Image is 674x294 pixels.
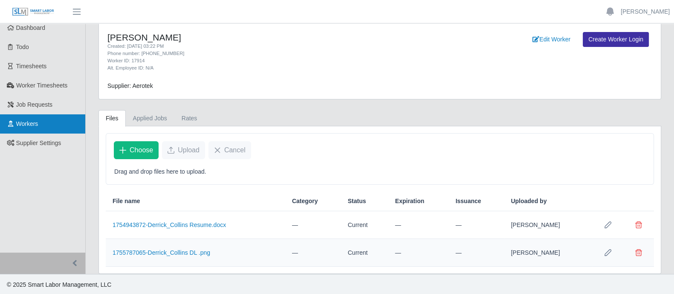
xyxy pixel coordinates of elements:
button: Choose [114,141,159,159]
div: Alt. Employee ID: N/A [107,64,420,72]
td: — [388,211,449,239]
span: Todo [16,44,29,50]
span: Upload [178,145,200,155]
span: Choose [130,145,153,155]
a: 1754943872-Derrick_Collins Resume.docx [113,221,226,228]
td: Current [341,239,388,267]
a: Files [98,110,126,127]
div: Worker ID: 17914 [107,57,420,64]
button: Upload [162,141,205,159]
span: Worker Timesheets [16,82,67,89]
td: — [449,239,504,267]
a: [PERSON_NAME] [621,7,670,16]
span: Cancel [224,145,246,155]
h4: [PERSON_NAME] [107,32,420,43]
td: Current [341,211,388,239]
button: Delete file [630,216,647,233]
td: [PERSON_NAME] [504,239,593,267]
div: Phone number: [PHONE_NUMBER] [107,50,420,57]
button: Cancel [208,141,251,159]
td: — [285,239,341,267]
span: Expiration [395,197,424,206]
span: Timesheets [16,63,47,70]
div: Created: [DATE] 03:22 PM [107,43,420,50]
a: 1755787065-Derrick_Collins DL .png [113,249,210,256]
span: Workers [16,120,38,127]
td: — [285,211,341,239]
button: Row Edit [599,216,616,233]
a: Applied Jobs [126,110,174,127]
td: [PERSON_NAME] [504,211,593,239]
span: Supplier: Aerotek [107,82,153,89]
button: Delete file [630,244,647,261]
span: File name [113,197,140,206]
a: Edit Worker [527,32,576,47]
td: — [388,239,449,267]
span: © 2025 Smart Labor Management, LLC [7,281,111,288]
a: Rates [174,110,205,127]
td: — [449,211,504,239]
span: Dashboard [16,24,46,31]
button: Row Edit [599,244,616,261]
span: Status [348,197,366,206]
img: SLM Logo [12,7,55,17]
a: Create Worker Login [583,32,649,47]
span: Issuance [456,197,481,206]
span: Uploaded by [511,197,547,206]
span: Job Requests [16,101,53,108]
span: Supplier Settings [16,140,61,146]
span: Category [292,197,318,206]
p: Drag and drop files here to upload. [114,167,645,176]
